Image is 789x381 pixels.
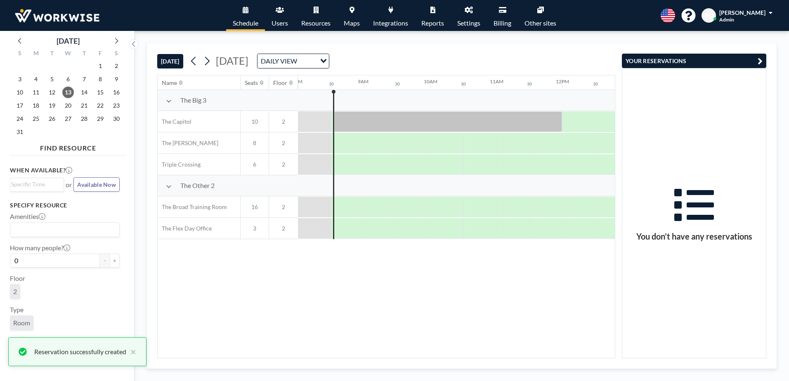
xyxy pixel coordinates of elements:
[593,81,598,87] div: 30
[76,49,92,59] div: T
[78,73,90,85] span: Thursday, August 7, 2025
[14,100,26,111] span: Sunday, August 17, 2025
[180,96,206,104] span: The Big 3
[241,118,269,125] span: 10
[94,100,106,111] span: Friday, August 22, 2025
[719,9,765,16] span: [PERSON_NAME]
[62,73,74,85] span: Wednesday, August 6, 2025
[241,161,269,168] span: 6
[269,203,298,211] span: 2
[556,78,569,85] div: 12PM
[10,337,27,345] label: Name
[245,79,258,87] div: Seats
[10,306,24,314] label: Type
[527,81,532,87] div: 30
[158,139,218,147] span: The [PERSON_NAME]
[77,181,116,188] span: Available Now
[301,20,331,26] span: Resources
[14,87,26,98] span: Sunday, August 10, 2025
[300,56,315,66] input: Search for option
[461,81,466,87] div: 30
[705,12,713,19] span: BO
[46,73,58,85] span: Tuesday, August 5, 2025
[30,113,42,125] span: Monday, August 25, 2025
[46,113,58,125] span: Tuesday, August 26, 2025
[44,49,60,59] div: T
[111,60,122,72] span: Saturday, August 2, 2025
[100,254,110,268] button: -
[78,100,90,111] span: Thursday, August 21, 2025
[622,231,766,242] h3: You don’t have any reservations
[10,244,70,252] label: How many people?
[13,7,101,24] img: organization-logo
[30,100,42,111] span: Monday, August 18, 2025
[11,224,115,235] input: Search for option
[421,20,444,26] span: Reports
[257,54,329,68] div: Search for option
[158,203,227,211] span: The Broad Training Room
[111,100,122,111] span: Saturday, August 23, 2025
[269,139,298,147] span: 2
[14,73,26,85] span: Sunday, August 3, 2025
[10,202,120,209] h3: Specify resource
[62,100,74,111] span: Wednesday, August 20, 2025
[73,177,120,192] button: Available Now
[259,56,299,66] span: DAILY VIEW
[111,87,122,98] span: Saturday, August 16, 2025
[111,113,122,125] span: Saturday, August 30, 2025
[14,113,26,125] span: Sunday, August 24, 2025
[344,20,360,26] span: Maps
[30,73,42,85] span: Monday, August 4, 2025
[78,87,90,98] span: Thursday, August 14, 2025
[126,347,136,357] button: close
[358,78,369,85] div: 9AM
[162,79,177,87] div: Name
[241,203,269,211] span: 16
[395,81,400,87] div: 30
[269,161,298,168] span: 2
[28,49,44,59] div: M
[272,20,288,26] span: Users
[524,20,556,26] span: Other sites
[30,87,42,98] span: Monday, August 11, 2025
[329,81,334,87] div: 30
[158,118,191,125] span: The Capitol
[273,79,287,87] div: Floor
[34,347,126,357] div: Reservation successfully created
[62,87,74,98] span: Wednesday, August 13, 2025
[424,78,437,85] div: 10AM
[14,126,26,138] span: Sunday, August 31, 2025
[269,225,298,232] span: 2
[57,35,80,47] div: [DATE]
[457,20,480,26] span: Settings
[241,225,269,232] span: 3
[12,49,28,59] div: S
[94,60,106,72] span: Friday, August 1, 2025
[60,49,76,59] div: W
[10,141,126,152] h4: FIND RESOURCE
[108,49,124,59] div: S
[10,223,119,237] div: Search for option
[62,113,74,125] span: Wednesday, August 27, 2025
[494,20,511,26] span: Billing
[10,274,25,282] label: Floor
[66,181,72,189] span: or
[373,20,408,26] span: Integrations
[158,161,201,168] span: Triple Crossing
[719,16,734,23] span: Admin
[180,181,215,190] span: The Other 2
[233,20,258,26] span: Schedule
[10,212,45,221] label: Amenities
[92,49,108,59] div: F
[622,54,766,68] button: YOUR RESERVATIONS
[11,180,59,189] input: Search for option
[46,100,58,111] span: Tuesday, August 19, 2025
[157,54,183,68] button: [DATE]
[13,287,17,296] span: 2
[241,139,269,147] span: 8
[94,73,106,85] span: Friday, August 8, 2025
[78,113,90,125] span: Thursday, August 28, 2025
[158,225,212,232] span: The Flex Day Office
[490,78,503,85] div: 11AM
[10,178,64,190] div: Search for option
